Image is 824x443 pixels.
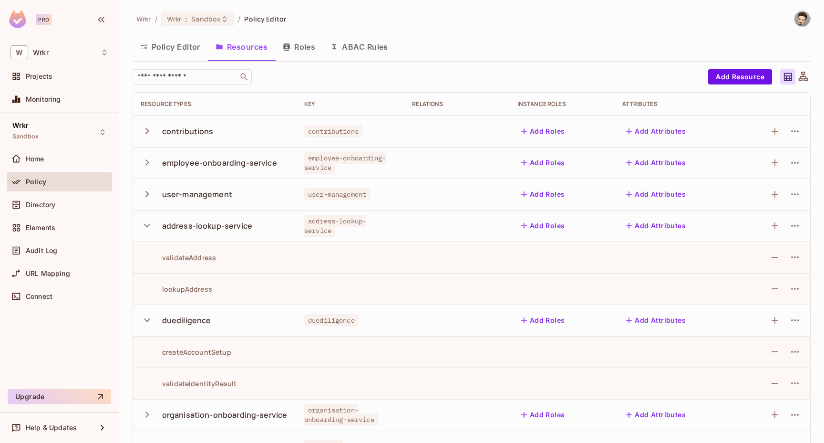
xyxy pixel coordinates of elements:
[162,410,288,420] div: organisation-onboarding-service
[12,133,39,140] span: Sandbox
[33,49,49,56] span: Workspace: Wrkr
[162,315,211,326] div: duediligence
[208,35,275,59] button: Resources
[26,201,55,209] span: Directory
[517,218,569,233] button: Add Roles
[304,215,366,237] span: address-lookup-service
[133,35,208,59] button: Policy Editor
[304,152,386,174] span: employee-onboarding-service
[517,155,569,170] button: Add Roles
[26,224,55,232] span: Elements
[412,100,502,108] div: Relations
[26,155,44,163] span: Home
[12,122,29,129] span: Wrkr
[26,293,52,300] span: Connect
[517,407,569,422] button: Add Roles
[708,69,772,84] button: Add Resource
[622,187,690,202] button: Add Attributes
[244,14,286,23] span: Policy Editor
[167,14,182,23] span: Wrkr
[622,313,690,328] button: Add Attributes
[141,100,289,108] div: Resource Types
[622,100,728,108] div: Attributes
[26,73,52,80] span: Projects
[622,155,690,170] button: Add Attributes
[275,35,323,59] button: Roles
[141,379,237,388] div: validateIdentityResult
[141,253,216,262] div: validateAddress
[304,314,359,327] span: duediligence
[155,14,157,23] li: /
[10,45,28,59] span: W
[304,188,370,200] span: user-management
[26,270,70,277] span: URL Mapping
[304,100,397,108] div: Key
[162,189,232,200] div: user-management
[185,15,188,23] span: :
[323,35,396,59] button: ABAC Rules
[238,14,240,23] li: /
[517,187,569,202] button: Add Roles
[141,348,231,357] div: createAccountSetup
[26,178,46,186] span: Policy
[8,389,111,404] button: Upgrade
[191,14,221,23] span: Sandbox
[36,14,51,25] div: Pro
[26,424,77,432] span: Help & Updates
[622,407,690,422] button: Add Attributes
[141,285,212,294] div: lookupAddress
[26,247,57,254] span: Audit Log
[517,313,569,328] button: Add Roles
[162,221,252,231] div: address-lookup-service
[162,126,214,137] div: contributions
[304,125,362,137] span: contributions
[26,95,61,103] span: Monitoring
[794,11,810,27] img: Alan Terriaga
[622,124,690,139] button: Add Attributes
[136,14,151,23] span: the active workspace
[9,11,26,28] img: SReyMgAAAABJRU5ErkJggg==
[622,218,690,233] button: Add Attributes
[162,158,277,168] div: employee-onboarding-service
[517,100,608,108] div: Instance roles
[304,404,378,426] span: organisation-onboarding-service
[517,124,569,139] button: Add Roles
